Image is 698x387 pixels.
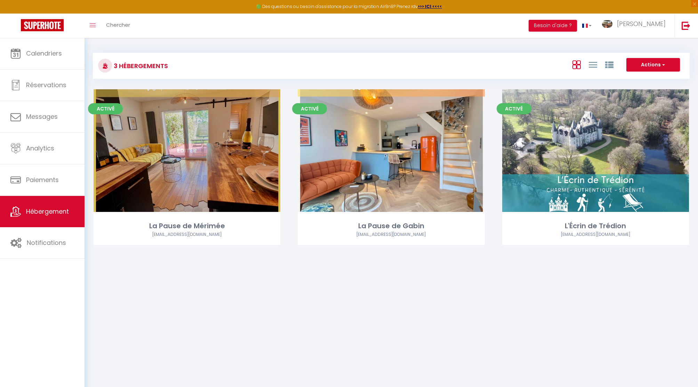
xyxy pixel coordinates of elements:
span: Hébergement [26,207,69,216]
a: Vue en Liste [589,59,597,70]
div: Airbnb [94,231,280,238]
span: Activé [88,103,123,114]
span: Notifications [27,238,66,247]
span: Paiements [26,175,59,184]
img: ... [602,20,612,28]
span: Chercher [106,21,130,28]
span: [PERSON_NAME] [617,19,666,28]
span: Messages [26,112,58,121]
div: L'Écrin de Trédion [502,221,689,231]
button: Actions [626,58,680,72]
div: La Pause de Mérimée [94,221,280,231]
img: logout [682,21,690,30]
span: Activé [292,103,327,114]
a: >>> ICI <<<< [418,3,442,9]
img: Super Booking [21,19,64,31]
div: Airbnb [298,231,484,238]
h3: 3 Hébergements [112,58,168,74]
span: Activé [497,103,531,114]
span: Réservations [26,81,66,89]
a: ... [PERSON_NAME] [597,14,674,38]
a: Vue par Groupe [605,59,613,70]
a: Vue en Box [572,59,581,70]
a: Chercher [101,14,135,38]
div: Airbnb [502,231,689,238]
div: La Pause de Gabin [298,221,484,231]
span: Calendriers [26,49,62,58]
a: Editer [166,143,208,157]
span: Analytics [26,144,54,153]
button: Besoin d'aide ? [529,20,577,32]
